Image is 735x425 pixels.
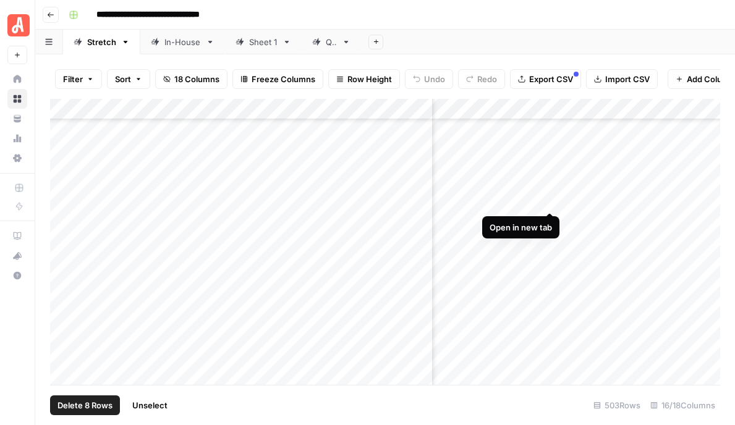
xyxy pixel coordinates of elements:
button: Export CSV [510,69,581,89]
a: In-House [140,30,225,54]
div: Stretch [87,36,116,48]
button: What's new? [7,246,27,266]
a: AirOps Academy [7,226,27,246]
a: Browse [7,89,27,109]
div: What's new? [8,246,27,265]
span: 18 Columns [174,73,219,85]
div: 16/18 Columns [645,395,720,415]
div: Open in new tab [490,221,552,234]
span: Import CSV [605,73,650,85]
div: QA [326,36,337,48]
button: 18 Columns [155,69,227,89]
a: Your Data [7,109,27,128]
button: Unselect [125,395,175,415]
a: Usage [7,128,27,148]
button: Freeze Columns [232,69,323,89]
button: Workspace: Angi [7,10,27,41]
button: Undo [405,69,453,89]
span: Filter [63,73,83,85]
span: Freeze Columns [252,73,315,85]
button: Import CSV [586,69,658,89]
button: Row Height [328,69,400,89]
div: In-House [164,36,201,48]
span: Sort [115,73,131,85]
a: Home [7,69,27,89]
span: Add Column [687,73,734,85]
div: 503 Rows [588,395,645,415]
span: Row Height [347,73,392,85]
a: Sheet 1 [225,30,302,54]
button: Delete 8 Rows [50,395,120,415]
span: Export CSV [529,73,573,85]
span: Unselect [132,399,168,411]
span: Undo [424,73,445,85]
a: Stretch [63,30,140,54]
button: Help + Support [7,266,27,285]
a: QA [302,30,361,54]
button: Redo [458,69,505,89]
button: Filter [55,69,102,89]
span: Delete 8 Rows [57,399,113,411]
button: Sort [107,69,150,89]
span: Redo [477,73,497,85]
img: Angi Logo [7,14,30,36]
a: Settings [7,148,27,168]
div: Sheet 1 [249,36,278,48]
